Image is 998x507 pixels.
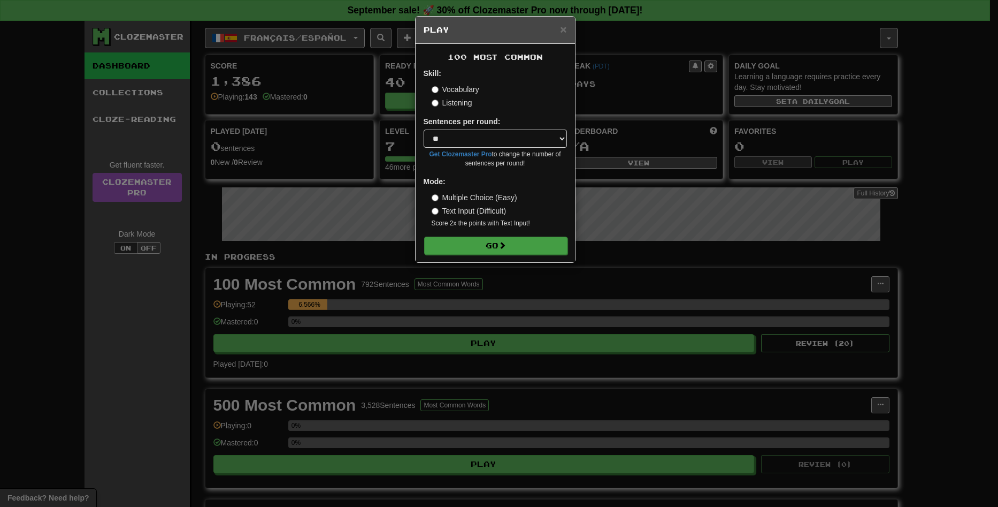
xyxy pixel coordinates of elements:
input: Text Input (Difficult) [432,208,439,215]
a: Get Clozemaster Pro [429,150,492,158]
input: Listening [432,100,439,107]
label: Vocabulary [432,84,479,95]
h5: Play [424,25,567,35]
label: Listening [432,97,472,108]
label: Text Input (Difficult) [432,206,506,216]
button: Close [560,24,566,35]
input: Multiple Choice (Easy) [432,194,439,201]
strong: Skill: [424,69,441,78]
button: Go [424,237,567,255]
small: Score 2x the points with Text Input ! [432,219,567,228]
input: Vocabulary [432,86,439,93]
label: Sentences per round: [424,116,501,127]
span: × [560,23,566,35]
small: to change the number of sentences per round! [424,150,567,168]
span: 100 Most Common [448,52,543,62]
label: Multiple Choice (Easy) [432,192,517,203]
strong: Mode: [424,177,446,186]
